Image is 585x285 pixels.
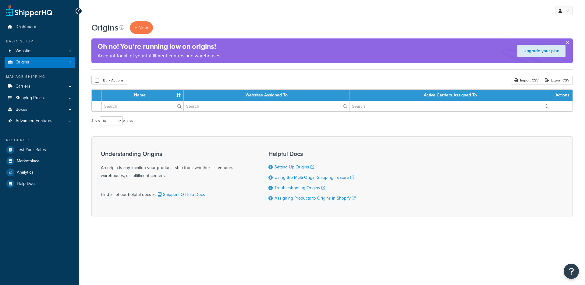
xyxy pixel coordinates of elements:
div: Manage Shipping [5,74,75,79]
div: An origin is any location your products ship from, whether it's vendors, warehouses, or fulfillme... [101,150,253,180]
label: Show entries [91,116,133,125]
a: Help Docs [5,178,75,189]
span: Advanced Features [16,118,52,124]
a: Assigning Products to Origins in Shopify [275,195,356,201]
p: Account for all of your fulfillment centers and warehouses. [97,52,222,60]
th: Actions [551,90,573,101]
span: Websites [16,49,33,54]
input: Search [102,101,183,111]
div: Find all of our helpful docs at: [101,186,253,199]
h4: Oh no! You’re running low on origins! [97,41,222,52]
span: 2 [69,118,71,124]
a: Setting Up Origins [275,164,314,170]
input: Search [184,101,349,111]
span: Dashboard [16,24,36,30]
a: Upgrade your plan [517,45,565,57]
span: Help Docs [17,181,37,186]
span: Origins [16,60,29,65]
a: Shipping Rules [5,92,75,104]
h3: Understanding Origins [101,150,253,157]
span: Carriers [16,84,30,89]
span: Analytics [17,170,34,175]
select: Showentries [100,116,123,125]
th: Websites Assigned To [184,90,349,101]
a: + New [130,21,153,34]
input: Search [349,101,551,111]
div: Resources [5,138,75,143]
span: + New [135,24,148,31]
a: Carriers [5,81,75,92]
span: 1 [69,49,71,54]
a: Advanced Features 2 [5,115,75,127]
span: 1 [69,60,71,65]
span: Boxes [16,107,27,112]
button: Bulk Actions [91,76,127,85]
a: Boxes [5,104,75,115]
a: Marketplace [5,156,75,167]
li: Origins [5,57,75,68]
button: Open Resource Center [564,264,579,279]
span: Test Your Rates [17,147,46,153]
li: Advanced Features [5,115,75,127]
th: Active Carriers Assigned To [349,90,551,101]
a: Test Your Rates [5,144,75,155]
h3: Helpful Docs [268,150,356,157]
a: Origins 1 [5,57,75,68]
a: Dashboard [5,21,75,33]
span: Shipping Rules [16,96,44,101]
div: Import CSV [511,76,542,85]
a: Troubleshooting Origins [275,185,325,191]
th: Name [102,90,184,101]
a: Analytics [5,167,75,178]
li: Websites [5,45,75,57]
a: Export CSV [542,76,573,85]
a: Using the Multi-Origin Shipping Feature [275,174,354,181]
a: Websites 1 [5,45,75,57]
h1: Origins [91,22,119,34]
span: Marketplace [17,159,40,164]
a: ShipperHQ Home [6,5,52,17]
a: ShipperHQ Help Docs [157,191,205,198]
div: Basic Setup [5,39,75,44]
